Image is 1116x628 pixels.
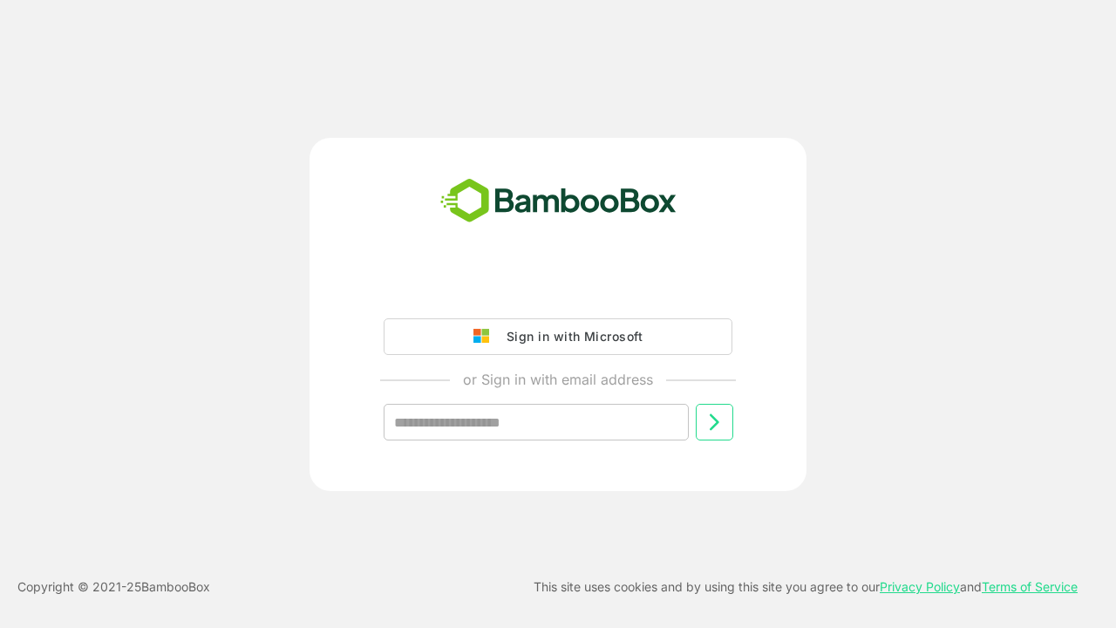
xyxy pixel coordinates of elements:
button: Sign in with Microsoft [384,318,732,355]
img: google [473,329,498,345]
iframe: Sign in with Google Button [375,270,741,308]
a: Privacy Policy [880,579,960,594]
p: Copyright © 2021- 25 BambooBox [17,577,210,597]
p: This site uses cookies and by using this site you agree to our and [534,577,1078,597]
div: Sign in with Microsoft [498,325,643,348]
a: Terms of Service [982,579,1078,594]
img: bamboobox [431,173,686,230]
p: or Sign in with email address [463,369,653,390]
